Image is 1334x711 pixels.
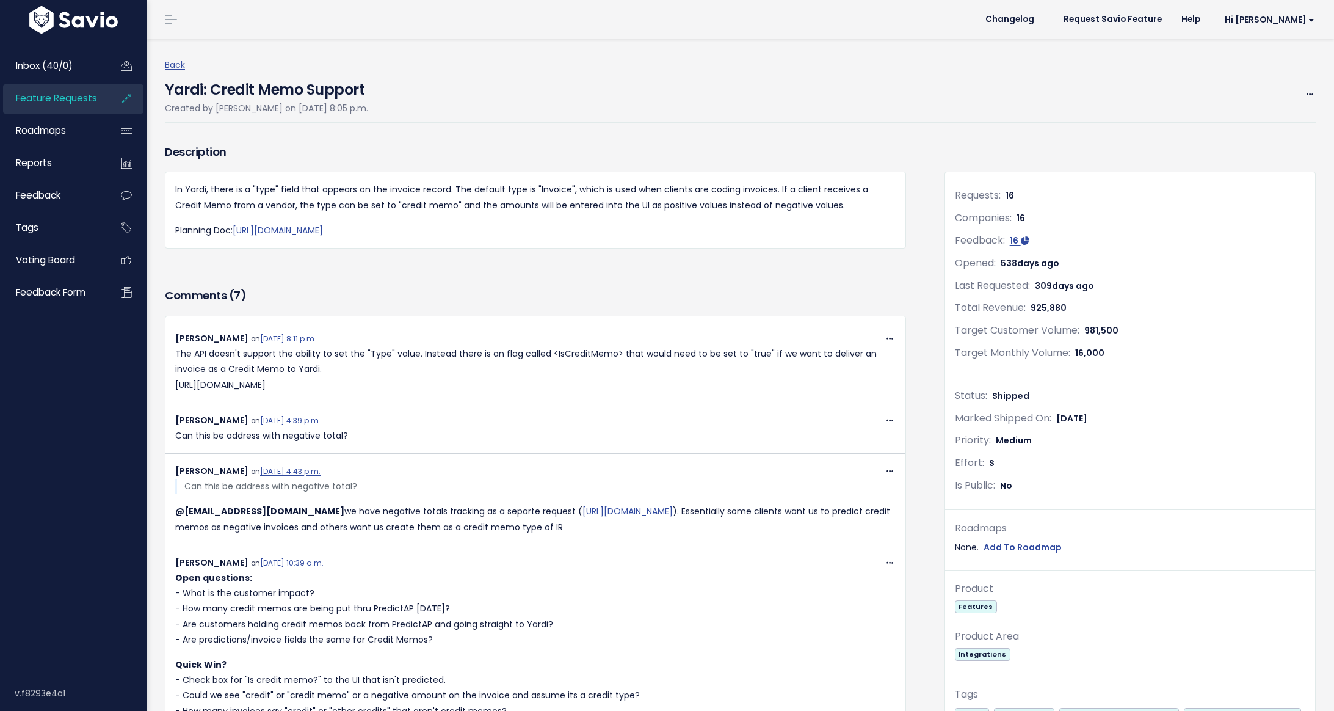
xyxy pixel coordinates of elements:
a: [DATE] 4:43 p.m. [260,467,321,476]
span: Last Requested: [955,279,1030,293]
a: Inbox (40/0) [3,52,101,80]
span: David Stifter [175,505,344,517]
span: Target Monthly Volume: [955,346,1070,360]
a: Hi [PERSON_NAME] [1210,10,1324,29]
span: [PERSON_NAME] [175,465,248,477]
span: Priority: [955,433,991,447]
a: 16 [1010,235,1029,247]
span: Total Revenue: [955,301,1026,315]
div: Roadmaps [955,520,1305,538]
a: [URL][DOMAIN_NAME] [233,224,323,236]
span: Status: [955,388,987,403]
span: Requests: [955,188,1001,202]
span: Feedback form [16,286,85,299]
span: [PERSON_NAME] [175,414,248,426]
span: 925,880 [1031,302,1067,314]
span: Inbox (40/0) [16,59,73,72]
span: Shipped [992,390,1029,402]
span: [DATE] [1056,412,1087,425]
h3: Description [165,144,906,161]
span: Feature Requests [16,92,97,104]
a: Roadmaps [3,117,101,145]
a: [URL][DOMAIN_NAME] [582,505,673,517]
span: Medium [996,434,1032,447]
a: Help [1172,10,1210,29]
p: - What is the customer impact? - How many credit memos are being put thru PredictAP [DATE]? - Are... [175,571,896,647]
span: Integrations [955,648,1010,661]
span: 16,000 [1075,347,1104,359]
div: Product [955,580,1305,598]
div: Product Area [955,628,1305,646]
span: 16 [1017,212,1025,224]
a: Add To Roadmap [984,540,1062,555]
span: days ago [1052,280,1094,292]
span: Created by [PERSON_NAME] on [DATE] 8:05 p.m. [165,102,368,114]
h3: Comments ( ) [165,287,906,304]
span: 7 [234,288,241,303]
span: on [251,467,321,476]
a: Tags [3,214,101,242]
a: Back [165,59,185,71]
a: Feature Requests [3,84,101,112]
span: [PERSON_NAME] [175,332,248,345]
p: Can this be address with negative total? [184,479,896,494]
span: 981,500 [1084,324,1118,337]
span: No [1000,479,1012,492]
a: [DATE] 4:39 p.m. [260,416,321,426]
span: 16 [1006,189,1014,202]
span: days ago [1017,257,1059,269]
span: Feedback [16,189,60,202]
a: [DATE] 8:11 p.m. [260,334,316,344]
span: Changelog [985,15,1034,24]
span: on [251,558,324,568]
span: Reports [16,156,52,169]
span: 16 [1010,235,1018,247]
p: Can this be address with negative total? [175,428,896,443]
span: Marked Shipped On: [955,411,1051,425]
span: [PERSON_NAME] [175,556,248,569]
p: In Yardi, there is a "type" field that appears on the invoice record. The default type is "Invoic... [175,182,896,213]
span: Hi [PERSON_NAME] [1225,15,1314,24]
span: 538 [1001,257,1059,269]
span: on [251,334,316,344]
strong: Quick Win? [175,658,227,671]
span: Tags [16,221,38,234]
span: Feedback: [955,233,1005,247]
strong: Open questions: [175,572,252,584]
span: 309 [1035,280,1094,292]
span: S [989,457,995,469]
span: Companies: [955,211,1012,225]
span: Opened: [955,256,996,270]
div: v.f8293e4a1 [15,677,147,709]
a: Reports [3,149,101,177]
a: Feedback [3,181,101,210]
p: Planning Doc: [175,223,896,238]
a: Voting Board [3,246,101,274]
a: Request Savio Feature [1054,10,1172,29]
span: Features [955,600,997,613]
span: on [251,416,321,426]
div: Tags [955,686,1305,704]
h4: Yardi: Credit Memo Support [165,73,368,101]
span: Target Customer Volume: [955,323,1079,337]
a: Feedback form [3,279,101,307]
span: Is Public: [955,478,995,492]
div: None. [955,540,1305,555]
span: Roadmaps [16,124,66,137]
span: Effort: [955,456,984,470]
img: logo-white.9d6f32f41409.svg [26,6,121,34]
span: Voting Board [16,253,75,266]
p: we have negative totals tracking as a separte request ( ). Essentially some clients want us to pr... [175,504,896,534]
p: The API doesn't support the ability to set the "Type" value. Instead there is an flag called <IsC... [175,346,896,393]
a: [DATE] 10:39 a.m. [260,558,324,568]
